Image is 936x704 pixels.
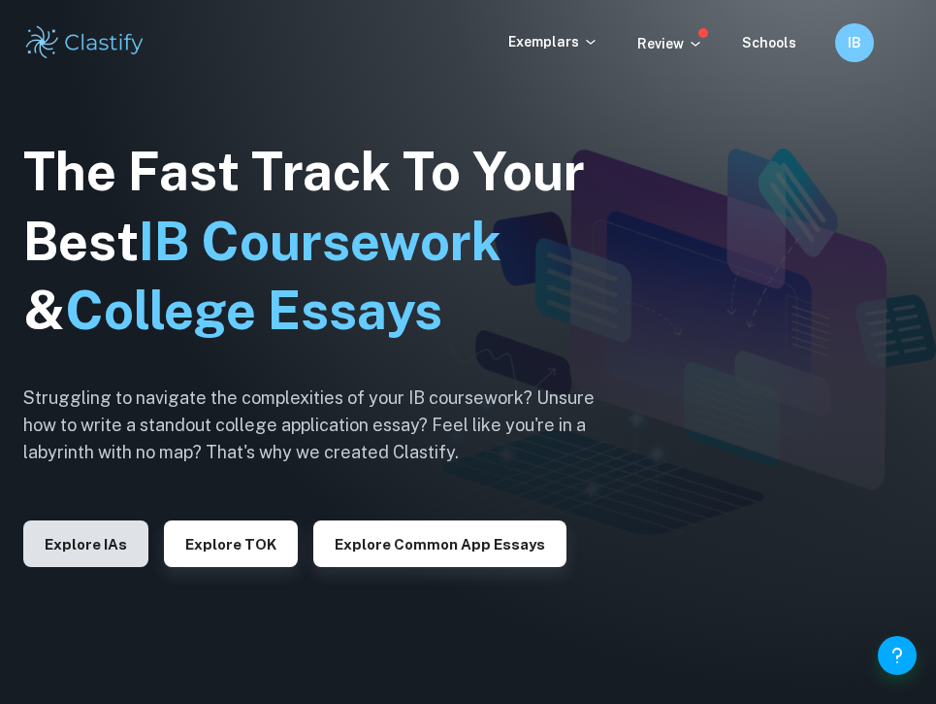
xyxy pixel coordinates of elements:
button: Explore TOK [164,520,298,567]
span: College Essays [65,280,442,341]
h6: Struggling to navigate the complexities of your IB coursework? Unsure how to write a standout col... [23,385,625,466]
h6: IB [844,32,866,53]
a: Explore IAs [23,534,148,553]
a: Schools [742,35,796,50]
h1: The Fast Track To Your Best & [23,137,625,347]
button: Explore Common App essays [313,520,566,567]
p: Review [637,33,703,54]
button: IB [835,23,874,62]
img: Clastify logo [23,23,146,62]
p: Exemplars [508,31,598,52]
span: IB Coursework [139,211,501,272]
a: Explore Common App essays [313,534,566,553]
button: Help and Feedback [878,636,917,675]
a: Explore TOK [164,534,298,553]
button: Explore IAs [23,520,148,567]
